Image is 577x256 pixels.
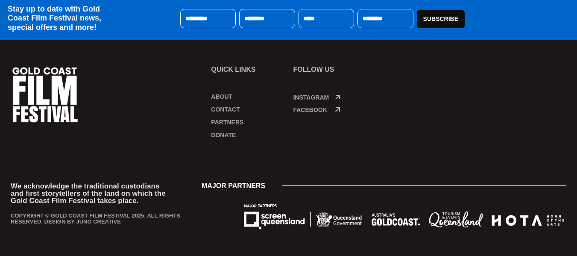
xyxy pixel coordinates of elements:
p: Quick links [211,66,284,73]
span: MAJOR PARTNERS [202,182,265,189]
a: Facebook [335,107,340,112]
a: About [211,92,284,101]
p: COPYRIGHT © GOLD COAST FILM FESTIVAL 2025. ALL RIGHTS RESERVED. DESIGN BY JUNO CREATIVE [11,213,193,225]
a: Contact [211,105,284,114]
a: Instagram [293,94,329,101]
h4: Stay up to date with Gold Coast Film Festival news, special offers and more! [8,5,103,32]
a: Instagram [335,95,340,100]
p: We acknowledge the traditional custodians and first storytellers of the land on which the Gold Co... [11,182,193,204]
button: Subscribe [417,10,465,28]
span: Subscribe [423,16,458,22]
a: Donate [211,131,284,139]
a: Partners [211,118,284,127]
a: Facebook [293,106,327,113]
form: Subscription Form [180,9,472,33]
p: FOLLOW US [293,66,366,73]
nav: Menu [211,92,284,139]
